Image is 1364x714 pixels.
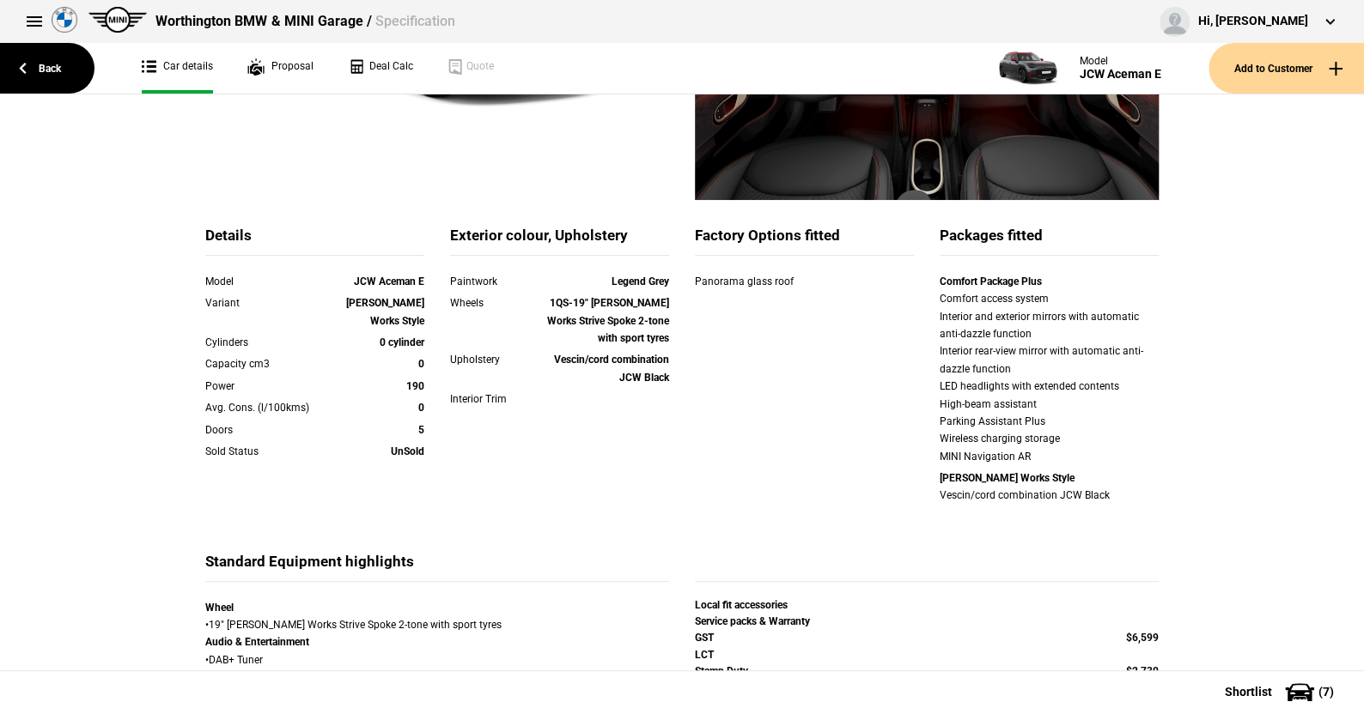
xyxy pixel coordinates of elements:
[380,336,424,348] strong: 0 cylinder
[450,226,669,256] div: Exterior colour, Upholstery
[1198,13,1308,30] div: Hi, [PERSON_NAME]
[348,43,413,94] a: Deal Calc
[406,380,424,392] strong: 190
[205,636,309,648] strong: Audio & Entertainment
[940,226,1159,256] div: Packages fitted
[1199,670,1364,713] button: Shortlist(7)
[1209,43,1364,94] button: Add to Customer
[346,297,424,326] strong: [PERSON_NAME] Works Style
[450,390,538,408] div: Interior Trim
[940,472,1075,484] strong: [PERSON_NAME] Works Style
[205,602,234,614] strong: Wheel
[88,7,147,33] img: mini.png
[247,43,314,94] a: Proposal
[695,226,914,256] div: Factory Options fitted
[547,297,669,344] strong: 1QS-19" [PERSON_NAME] Works Strive Spoke 2-tone with sport tyres
[205,552,669,582] div: Standard Equipment highlights
[940,275,1042,287] strong: Comfort Package Plus
[940,290,1159,465] div: Comfort access system Interior and exterior mirrors with automatic anti-dazzle function Interior ...
[1080,67,1161,82] div: JCW Aceman E
[155,12,454,31] div: Worthington BMW & MINI Garage /
[205,294,337,312] div: Variant
[205,226,424,256] div: Details
[695,665,748,677] strong: Stamp Duty
[695,599,788,611] strong: Local fit accessories
[391,445,424,457] strong: UnSold
[205,399,337,416] div: Avg. Cons. (l/100kms)
[205,334,337,351] div: Cylinders
[354,275,424,287] strong: JCW Aceman E
[695,615,810,627] strong: Service packs & Warranty
[142,43,213,94] a: Car details
[612,275,669,287] strong: Legend Grey
[205,421,337,439] div: Doors
[418,402,424,414] strong: 0
[450,294,538,312] div: Wheels
[1318,686,1334,698] span: ( 7 )
[695,632,714,644] strong: GST
[940,487,1159,504] div: Vescin/cord combination JCW Black
[52,7,77,33] img: bmw.png
[1126,632,1159,644] strong: $6,599
[1080,55,1161,67] div: Model
[695,649,714,661] strong: LCT
[1126,665,1159,677] strong: $2,730
[205,378,337,395] div: Power
[374,13,454,29] span: Specification
[205,355,337,372] div: Capacity cm3
[205,443,337,460] div: Sold Status
[1225,686,1272,698] span: Shortlist
[695,273,849,290] div: Panorama glass roof
[554,354,669,383] strong: Vescin/cord combination JCW Black
[450,351,538,368] div: Upholstery
[418,424,424,436] strong: 5
[205,273,337,290] div: Model
[450,273,538,290] div: Paintwork
[418,358,424,370] strong: 0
